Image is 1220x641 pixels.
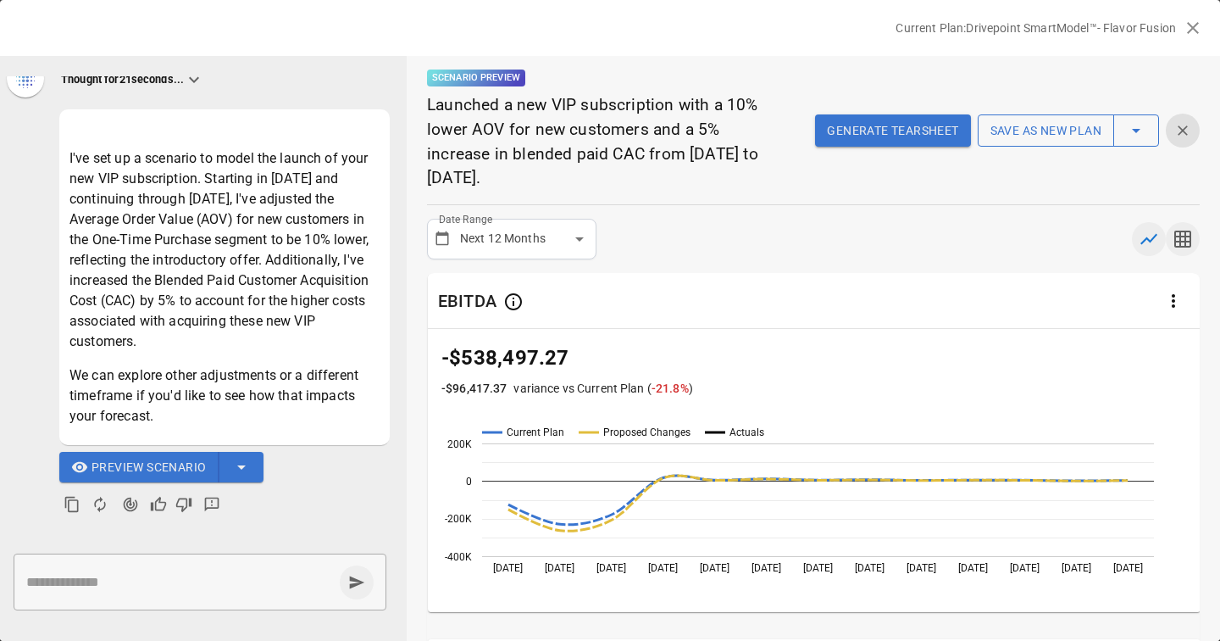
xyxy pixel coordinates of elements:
[91,457,206,478] span: Preview Scenario
[447,438,472,450] text: 200K
[14,67,37,91] img: Thinking
[427,70,525,86] p: Scenario Preview
[441,343,1187,373] p: -$538,497.27
[61,72,184,87] p: Thought for 21 seconds...
[445,551,472,563] text: -400K
[648,562,678,574] text: [DATE]
[427,93,776,191] p: Launched a new VIP subscription with a 10% lower AOV for new customers and a 5% increase in blend...
[907,562,936,574] text: [DATE]
[652,382,689,395] span: -21.8 %
[545,562,574,574] text: [DATE]
[69,148,380,352] p: I've set up a scenario to model the launch of your new VIP subscription. Starting in [DATE] and c...
[855,562,884,574] text: [DATE]
[1010,562,1040,574] text: [DATE]
[513,380,692,398] p: variance vs Current Plan ( )
[460,230,546,248] p: Next 12 Months
[507,426,564,438] text: Current Plan
[751,562,781,574] text: [DATE]
[896,20,1176,36] p: Current Plan: Drivepoint SmartModel™- Flavor Fusion
[958,562,988,574] text: [DATE]
[466,476,472,488] text: 0
[445,514,472,526] text: -200K
[171,492,197,517] button: Bad Response
[603,426,690,438] text: Proposed Changes
[803,562,833,574] text: [DATE]
[428,418,1201,616] svg: A chart.
[439,212,492,226] label: Date Range
[1113,562,1143,574] text: [DATE]
[438,290,496,312] div: EBITDA
[85,489,115,520] button: Regenerate Response
[115,489,146,520] button: Agent Changes Data
[441,380,507,398] p: -$96,417.37
[700,562,729,574] text: [DATE]
[146,492,171,517] button: Good Response
[69,365,380,426] p: We can explore other adjustments or a different timeframe if you'd like to see how that impacts y...
[59,452,220,482] button: Preview Scenario
[596,562,626,574] text: [DATE]
[493,562,523,574] text: [DATE]
[1062,562,1091,574] text: [DATE]
[59,492,85,517] button: Copy to clipboard
[815,114,970,147] button: Generate Tearsheet
[197,489,227,520] button: Detailed Feedback
[978,114,1114,147] button: Save as new plan
[729,426,764,438] text: Actuals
